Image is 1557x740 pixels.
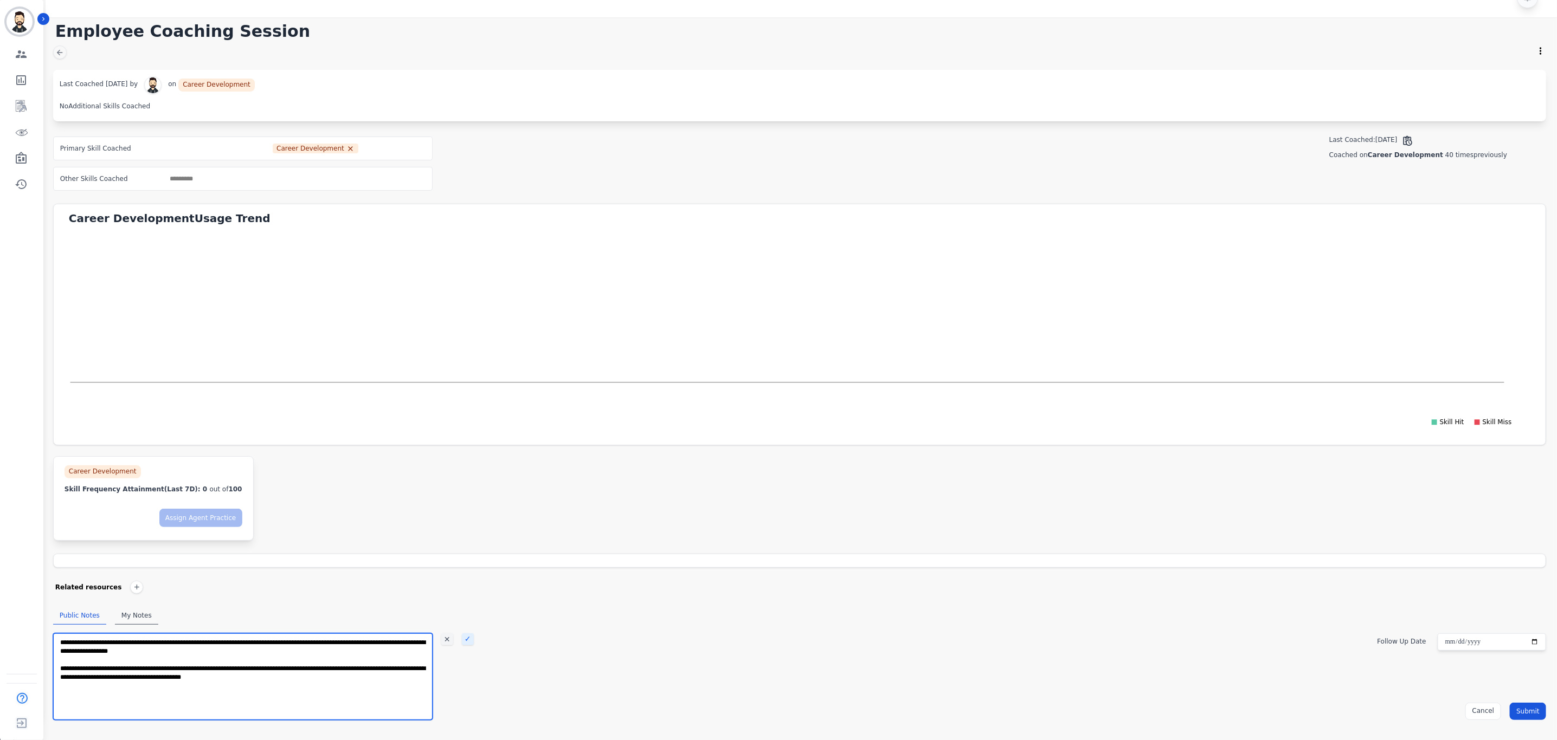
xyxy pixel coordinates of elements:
button: Submit [1510,703,1546,720]
div: Last Coached by on [60,76,1540,94]
div: ✓ [462,633,474,645]
text: Skill Miss [1483,419,1512,426]
div: Public Notes [53,607,106,625]
div: Career Development [178,79,255,92]
div: Related resources [55,581,122,594]
ul: selected options [272,142,426,155]
span: out of [209,485,228,493]
div: No Additional Skills Coached [60,98,150,115]
img: Bordered avatar [7,9,33,35]
div: Last Coached: [DATE] [1329,135,1398,146]
span: [DATE] [106,76,128,94]
button: Cancel [1465,703,1502,720]
span: (Last 7D): [164,485,201,493]
label: Follow Up Date [1378,638,1426,645]
span: Career Development [1368,151,1443,159]
ul: selected options [166,174,231,184]
div: Skill Frequency Attainment 0 100 [65,485,242,494]
img: avatar [144,76,162,94]
div: My Notes [115,607,158,625]
text: Skill Hit [1440,419,1464,426]
div: Coached on 40 times previously [1329,151,1546,159]
div: Career Development [65,465,141,478]
div: Other Skills Coached [60,167,128,190]
div: Career Development Usage Trend [69,211,1546,226]
div: Primary Skill Coached [60,137,131,160]
li: Career Development [273,144,358,153]
button: Remove Career Development [346,145,355,153]
button: Assign Agent Practice [159,509,242,527]
div: ✕ [441,633,453,645]
h1: Employee Coaching Session [55,22,310,41]
div: + [130,581,143,594]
